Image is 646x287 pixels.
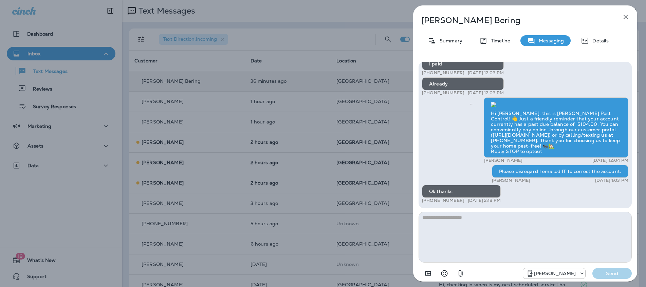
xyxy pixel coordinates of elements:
[468,90,504,96] p: [DATE] 12:03 PM
[487,38,510,43] p: Timeline
[592,158,628,163] p: [DATE] 12:04 PM
[422,70,464,76] p: [PHONE_NUMBER]
[523,269,586,278] div: +1 (504) 576-9603
[421,267,435,280] button: Add in a premade template
[438,267,451,280] button: Select an emoji
[589,38,609,43] p: Details
[422,198,464,203] p: [PHONE_NUMBER]
[535,38,564,43] p: Messaging
[436,38,462,43] p: Summary
[470,100,474,107] span: Sent
[484,97,628,158] div: Hi [PERSON_NAME], this is [PERSON_NAME] Pest Control! 👋 Just a friendly reminder that your accoun...
[534,271,576,276] p: [PERSON_NAME]
[422,185,501,198] div: Ok thanks
[595,178,628,183] p: [DATE] 1:03 PM
[468,70,504,76] p: [DATE] 12:03 PM
[422,57,504,70] div: I paid
[421,16,607,25] p: [PERSON_NAME] Bering
[492,178,531,183] p: [PERSON_NAME]
[484,158,522,163] p: [PERSON_NAME]
[468,198,501,203] p: [DATE] 2:18 PM
[422,77,504,90] div: Already
[492,165,628,178] div: Please disregard I emailed IT to correct the account.
[422,90,464,96] p: [PHONE_NUMBER]
[491,102,496,107] img: twilio-download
